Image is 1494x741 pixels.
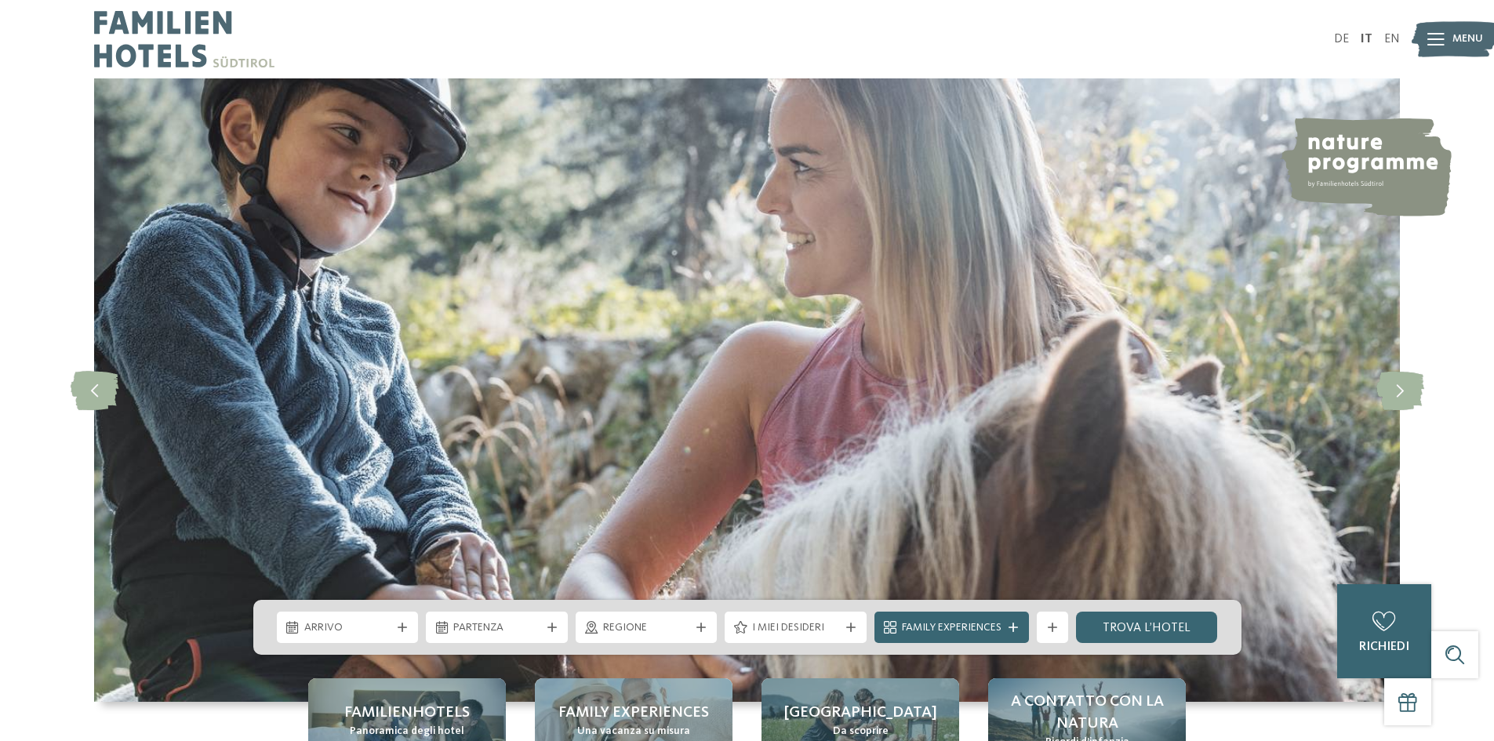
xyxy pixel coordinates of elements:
[453,620,540,636] span: Partenza
[784,702,937,724] span: [GEOGRAPHIC_DATA]
[1334,33,1349,45] a: DE
[902,620,1001,636] span: Family Experiences
[752,620,839,636] span: I miei desideri
[1361,33,1372,45] a: IT
[603,620,690,636] span: Regione
[1359,641,1409,653] span: richiedi
[833,724,889,739] span: Da scoprire
[1337,584,1431,678] a: richiedi
[350,724,464,739] span: Panoramica degli hotel
[304,620,391,636] span: Arrivo
[1384,33,1400,45] a: EN
[344,702,470,724] span: Familienhotels
[1004,691,1170,735] span: A contatto con la natura
[1279,118,1452,216] img: nature programme by Familienhotels Südtirol
[577,724,690,739] span: Una vacanza su misura
[94,78,1400,702] img: Family hotel Alto Adige: the happy family places!
[1076,612,1218,643] a: trova l’hotel
[558,702,709,724] span: Family experiences
[1452,31,1483,47] span: Menu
